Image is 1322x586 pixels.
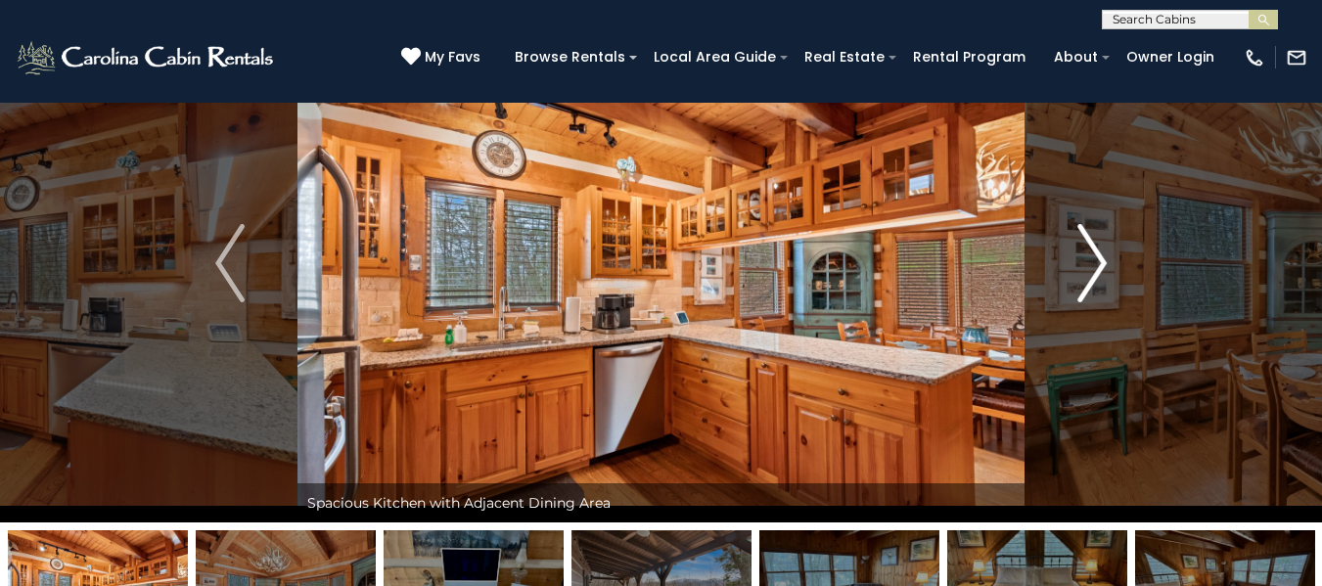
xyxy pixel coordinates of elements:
a: Local Area Guide [644,42,786,72]
img: mail-regular-white.png [1286,47,1307,68]
span: My Favs [425,47,480,68]
button: Next [1025,4,1160,522]
a: Real Estate [795,42,894,72]
img: arrow [1077,224,1107,302]
a: Rental Program [903,42,1035,72]
div: Spacious Kitchen with Adjacent Dining Area [297,483,1025,522]
a: About [1044,42,1108,72]
img: White-1-2.png [15,38,279,77]
a: My Favs [401,47,485,68]
img: arrow [215,224,245,302]
a: Owner Login [1117,42,1224,72]
img: phone-regular-white.png [1244,47,1265,68]
a: Browse Rentals [505,42,635,72]
button: Previous [162,4,297,522]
